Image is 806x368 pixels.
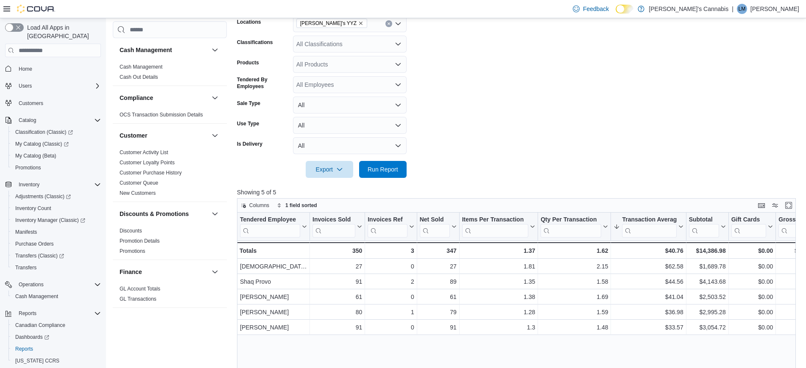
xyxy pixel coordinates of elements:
span: Export [311,161,348,178]
span: Customer Purchase History [120,169,182,176]
button: Invoices Sold [312,216,362,238]
span: Classification (Classic) [15,129,73,136]
button: Columns [237,200,273,210]
span: Customer Loyalty Points [120,159,175,166]
span: Dashboards [15,334,49,340]
span: Inventory [15,180,101,190]
div: Subtotal [689,216,719,238]
a: Cash Management [12,291,61,302]
button: Canadian Compliance [8,319,104,331]
a: Transfers (Classic) [12,251,67,261]
span: My Catalog (Classic) [12,139,101,149]
div: Items Per Transaction [462,216,528,238]
span: [US_STATE] CCRS [15,357,59,364]
span: My Catalog (Beta) [12,151,101,161]
span: Adjustments (Classic) [15,193,71,200]
div: Finance [113,284,227,307]
a: New Customers [120,190,156,196]
button: Open list of options [395,81,402,88]
div: Invoices Sold [312,216,355,224]
span: Purchase Orders [15,241,54,247]
span: Operations [19,281,44,288]
div: $33.57 [614,323,683,333]
button: Customer [210,130,220,141]
a: Transfers [12,263,40,273]
button: Net Sold [419,216,456,238]
button: Cash Management [8,291,104,302]
span: New Customers [120,190,156,196]
div: $44.56 [614,277,683,287]
button: Display options [770,200,780,210]
button: Reports [8,343,104,355]
div: 80 [312,307,362,318]
p: [PERSON_NAME]'s Cannabis [649,4,728,14]
div: 0 [368,292,414,302]
label: Tendered By Employees [237,76,290,90]
span: Adjustments (Classic) [12,191,101,202]
button: Export [306,161,353,178]
div: 3 [368,246,414,256]
span: Promotions [120,248,145,255]
div: Gift Card Sales [731,216,766,238]
div: $2,995.28 [689,307,725,318]
span: Operations [15,279,101,290]
div: Items Per Transaction [462,216,528,224]
a: Reports [12,344,36,354]
label: Locations [237,19,261,25]
div: 1 [368,307,414,318]
a: Dashboards [12,332,53,342]
button: Open list of options [395,41,402,47]
a: Customer Queue [120,180,158,186]
button: Inventory [2,179,104,191]
button: Operations [15,279,47,290]
div: Invoices Sold [312,216,355,238]
button: Cash Management [120,46,208,54]
div: Compliance [113,110,227,123]
div: 1.81 [462,262,535,272]
span: Purchase Orders [12,239,101,249]
span: OCS Transaction Submission Details [120,111,203,118]
button: Home [2,62,104,75]
button: Purchase Orders [8,238,104,250]
button: All [293,97,407,113]
button: Promotions [8,162,104,174]
span: Cash Management [12,291,101,302]
div: Transaction Average [622,216,676,224]
div: 2 [368,277,414,287]
span: Feedback [583,5,609,13]
span: Reports [15,308,101,318]
div: $36.98 [614,307,683,318]
span: LM [739,4,746,14]
span: Classification (Classic) [12,127,101,137]
button: Operations [2,279,104,291]
button: Run Report [359,161,407,178]
div: 350 [312,246,362,256]
h3: Customer [120,131,147,140]
div: Tendered Employee [240,216,300,238]
span: Customer Activity List [120,149,168,156]
a: Promotion Details [120,238,160,244]
div: 91 [312,323,362,333]
button: Catalog [2,114,104,126]
span: Dashboards [12,332,101,342]
a: Customer Loyalty Points [120,160,175,166]
div: [PERSON_NAME] [240,323,307,333]
span: Manifests [12,227,101,237]
span: Cash Out Details [120,74,158,80]
span: Inventory [19,181,39,188]
div: 91 [420,323,457,333]
img: Cova [17,5,55,13]
span: Discounts [120,227,142,234]
div: Invoices Ref [368,216,407,238]
span: GL Transactions [120,296,156,302]
button: Compliance [120,94,208,102]
div: $3,054.72 [689,323,725,333]
span: MaryJane's YYZ [296,19,367,28]
div: Customer [113,147,227,202]
span: Promotions [12,163,101,173]
div: 1.69 [541,292,608,302]
div: $0.00 [731,292,773,302]
a: Feedback [569,0,612,17]
div: 0 [368,262,414,272]
button: Manifests [8,226,104,238]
